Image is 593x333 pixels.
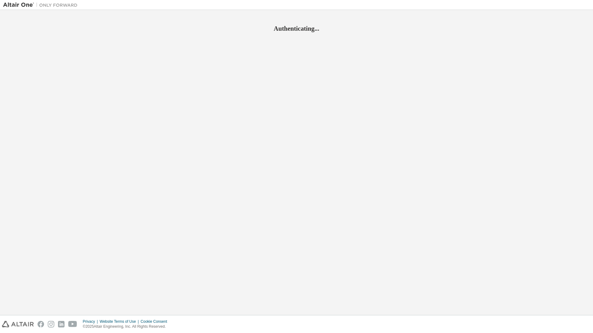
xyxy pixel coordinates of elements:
img: instagram.svg [48,321,54,327]
h2: Authenticating... [3,24,590,33]
div: Website Terms of Use [100,319,140,324]
div: Cookie Consent [140,319,171,324]
p: © 2025 Altair Engineering, Inc. All Rights Reserved. [83,324,171,329]
img: linkedin.svg [58,321,65,327]
img: Altair One [3,2,81,8]
div: Privacy [83,319,100,324]
img: altair_logo.svg [2,321,34,327]
img: facebook.svg [38,321,44,327]
img: youtube.svg [68,321,77,327]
